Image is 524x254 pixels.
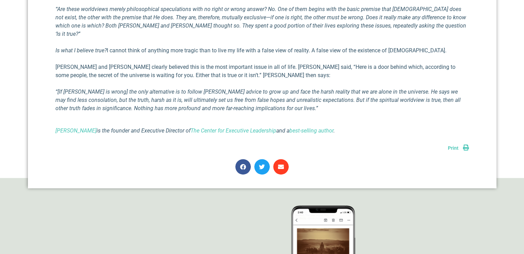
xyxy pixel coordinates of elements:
[55,46,469,55] p: I cannot think of anything more tragic than to live my life with a false view of reality. A false...
[235,159,251,174] div: Share on facebook
[55,63,469,80] p: [PERSON_NAME] and [PERSON_NAME] clearly believed this is the most important issue in all of life....
[55,127,335,134] i: is the founder and Executive Director of and a .
[55,6,466,37] em: “Are these worldviews merely philosophical speculations with no right or wrong answer? No. One of...
[55,47,107,54] em: Is what I believe true?
[289,127,333,134] a: best-selling author
[448,145,469,151] a: Print
[273,159,289,174] div: Share on email
[448,145,459,151] span: Print
[254,159,270,174] div: Share on twitter
[55,88,461,112] em: “[If [PERSON_NAME] is wrong] the only alternative is to follow [PERSON_NAME] advice to grow up an...
[191,127,276,134] a: The Center for Executive Leadership
[55,127,96,134] a: [PERSON_NAME]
